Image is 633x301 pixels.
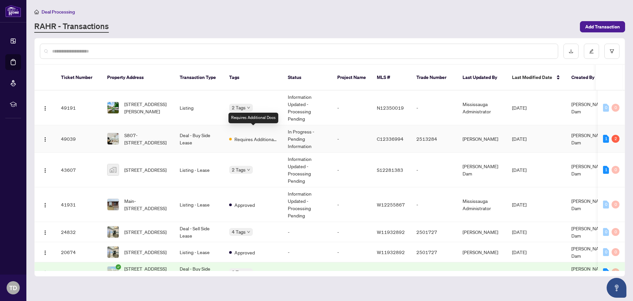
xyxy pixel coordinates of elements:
[377,202,405,207] span: W12255867
[411,187,457,222] td: -
[457,222,507,242] td: [PERSON_NAME]
[5,5,21,17] img: logo
[56,65,102,91] th: Ticket Number
[612,166,619,174] div: 0
[174,153,224,187] td: Listing - Lease
[569,49,573,54] span: download
[283,242,332,262] td: -
[107,164,119,175] img: thumbnail-img
[174,187,224,222] td: Listing - Lease
[603,135,609,143] div: 1
[247,230,250,234] span: down
[247,271,250,274] span: down
[56,125,102,153] td: 49039
[34,10,39,14] span: home
[571,266,607,279] span: [PERSON_NAME] Dam
[40,247,50,257] button: Logo
[234,201,255,208] span: Approved
[457,65,507,91] th: Last Updated By
[56,91,102,125] td: 49191
[612,104,619,112] div: 0
[603,248,609,256] div: 0
[457,187,507,222] td: Mississauga Administrator
[332,65,372,91] th: Project Name
[247,168,250,171] span: down
[612,268,619,276] div: 0
[584,44,599,59] button: edit
[377,249,405,255] span: W11932892
[107,102,119,113] img: thumbnail-img
[174,262,224,282] td: Deal - Buy Side Lease
[283,65,332,91] th: Status
[585,21,620,32] span: Add Transaction
[377,136,404,142] span: C12336994
[228,113,278,123] div: Requires Additional Docs
[43,203,48,208] img: Logo
[612,201,619,208] div: 0
[43,250,48,255] img: Logo
[174,65,224,91] th: Transaction Type
[232,268,246,276] span: 3 Tags
[234,135,277,143] span: Requires Additional Docs
[377,269,404,275] span: C10441474
[457,91,507,125] td: Mississauga Administrator
[571,132,607,145] span: [PERSON_NAME] Dam
[34,21,109,33] a: RAHR - Transactions
[604,44,619,59] button: filter
[571,198,607,211] span: [PERSON_NAME] Dam
[563,44,579,59] button: download
[107,199,119,210] img: thumbnail-img
[124,228,166,236] span: [STREET_ADDRESS]
[283,187,332,222] td: Information Updated - Processing Pending
[332,262,372,282] td: -
[43,230,48,235] img: Logo
[43,106,48,111] img: Logo
[603,104,609,112] div: 0
[512,136,527,142] span: [DATE]
[43,270,48,276] img: Logo
[512,74,552,81] span: Last Modified Date
[40,133,50,144] button: Logo
[124,248,166,256] span: [STREET_ADDRESS]
[40,227,50,237] button: Logo
[571,225,607,239] span: [PERSON_NAME] Dam
[566,65,606,91] th: Created By
[174,222,224,242] td: Deal - Sell Side Lease
[377,229,405,235] span: W11932892
[512,105,527,111] span: [DATE]
[512,167,527,173] span: [DATE]
[283,91,332,125] td: Information Updated - Processing Pending
[612,228,619,236] div: 0
[610,49,614,54] span: filter
[457,242,507,262] td: [PERSON_NAME]
[612,248,619,256] div: 0
[107,133,119,144] img: thumbnail-img
[580,21,625,32] button: Add Transaction
[116,264,121,270] span: check-circle
[612,135,619,143] div: 2
[377,167,403,173] span: S12281383
[571,163,607,176] span: [PERSON_NAME] Dam
[332,242,372,262] td: -
[107,226,119,238] img: thumbnail-img
[411,222,457,242] td: 2501727
[377,105,404,111] span: N12350019
[332,187,372,222] td: -
[512,202,527,207] span: [DATE]
[411,91,457,125] td: -
[411,262,457,282] td: 2419992
[232,104,246,111] span: 2 Tags
[603,166,609,174] div: 1
[174,125,224,153] td: Deal - Buy Side Lease
[56,222,102,242] td: 24832
[56,187,102,222] td: 41931
[457,262,507,282] td: [PERSON_NAME]
[124,265,169,280] span: [STREET_ADDRESS][PERSON_NAME]
[40,165,50,175] button: Logo
[411,153,457,187] td: -
[124,197,169,212] span: Main-[STREET_ADDRESS]
[589,49,594,54] span: edit
[512,229,527,235] span: [DATE]
[571,101,607,114] span: [PERSON_NAME] Dam
[124,100,169,115] span: [STREET_ADDRESS][PERSON_NAME]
